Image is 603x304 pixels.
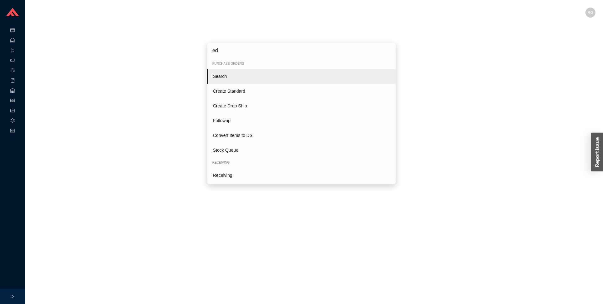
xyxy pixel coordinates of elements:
[213,73,227,79] span: Search
[207,157,396,168] div: Receiving
[213,172,232,177] span: Receiving
[213,103,247,108] span: Create Drop Ship
[213,147,238,152] span: Stock Queue
[213,133,253,138] span: Convert Items to DS
[207,58,396,69] div: Purchase Orders
[213,118,231,123] span: Followup
[207,43,396,59] input: Type a command or search…
[213,88,245,93] span: Create Standard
